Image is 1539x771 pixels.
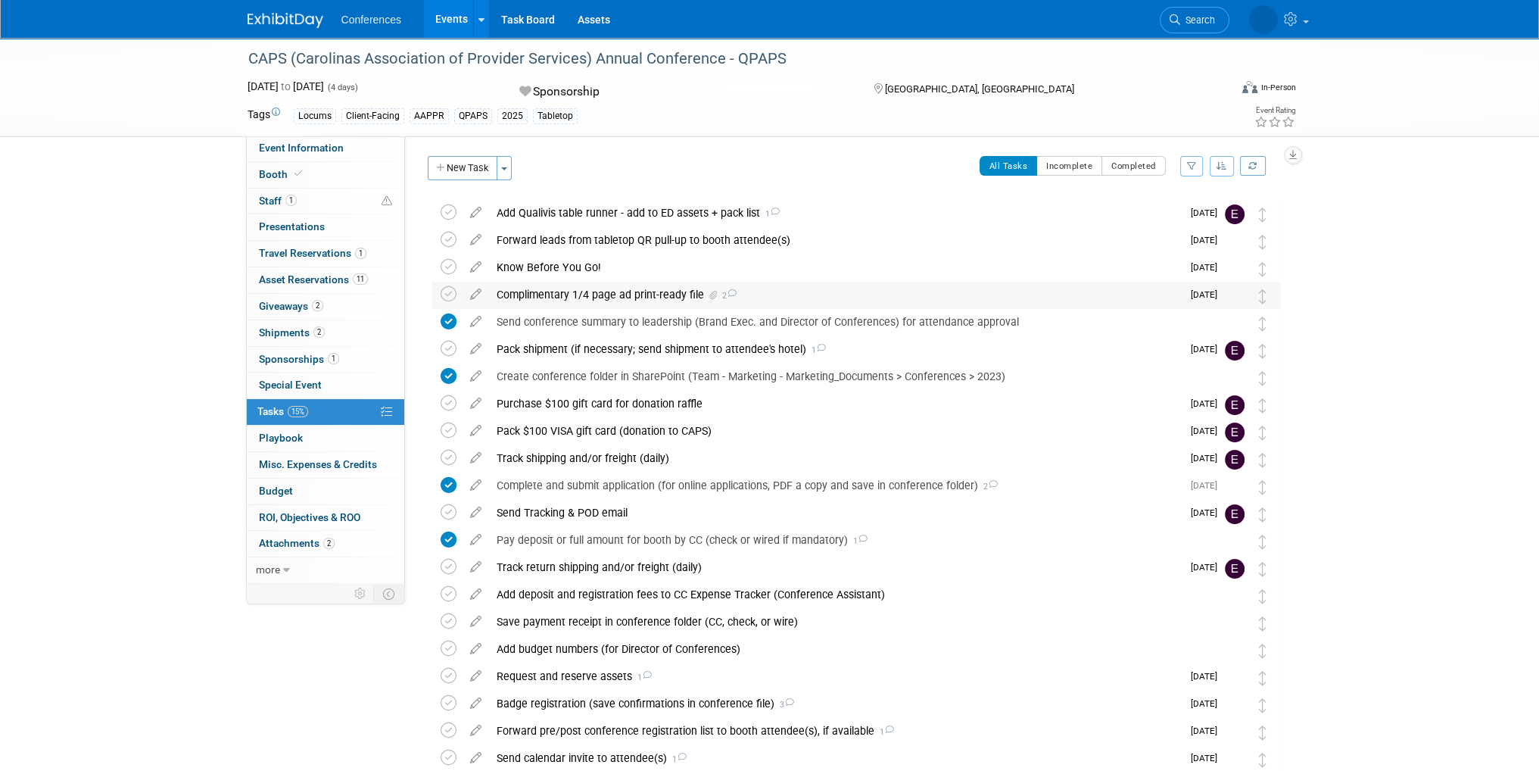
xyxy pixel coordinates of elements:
[248,13,323,28] img: ExhibitDay
[248,80,324,92] span: [DATE] [DATE]
[1191,726,1225,736] span: [DATE]
[1225,668,1245,688] img: Mel Liwanag
[806,345,826,355] span: 1
[1225,723,1245,742] img: Mel Liwanag
[1225,341,1245,361] img: Erin Anderson
[463,697,489,710] a: edit
[1249,5,1278,34] img: Sara Magnuson
[259,247,366,259] span: Travel Reservations
[760,209,780,219] span: 1
[247,557,404,583] a: more
[980,156,1038,176] button: All Tasks
[463,261,489,274] a: edit
[1259,235,1266,249] i: Move task
[489,445,1182,471] div: Track shipping and/or freight (daily)
[1191,344,1225,354] span: [DATE]
[247,505,404,531] a: ROI, Objectives & ROO
[1259,262,1266,276] i: Move task
[1225,559,1245,579] img: Erin Anderson
[1259,589,1266,604] i: Move task
[259,458,377,470] span: Misc. Expenses & Credits
[259,353,339,365] span: Sponsorships
[259,273,368,286] span: Asset Reservations
[489,636,1195,662] div: Add budget numbers (for Director of Conferences)
[1191,208,1225,218] span: [DATE]
[489,309,1195,335] div: Send conference summary to leadership (Brand Exec. and Director of Conferences) for attendance ap...
[347,584,374,604] td: Personalize Event Tab Strip
[1259,344,1266,358] i: Move task
[285,195,297,206] span: 1
[1259,644,1266,658] i: Move task
[1242,81,1257,93] img: Format-Inperson.png
[247,531,404,557] a: Attachments2
[247,426,404,451] a: Playbook
[313,326,325,338] span: 2
[1225,368,1245,388] img: Mel Liwanag
[256,563,280,576] span: more
[489,663,1182,689] div: Request and reserve assets
[1259,507,1266,522] i: Move task
[1191,671,1225,682] span: [DATE]
[247,267,404,293] a: Asset Reservations11
[1191,289,1225,300] span: [DATE]
[885,83,1074,95] span: [GEOGRAPHIC_DATA], [GEOGRAPHIC_DATA]
[1225,259,1245,279] img: Mel Liwanag
[328,353,339,364] span: 1
[489,718,1182,744] div: Forward pre/post conference registration list to booth attendee(s), if available
[1225,450,1245,470] img: Erin Anderson
[257,405,308,417] span: Tasks
[1259,398,1266,413] i: Move task
[353,273,368,285] span: 11
[463,370,489,383] a: edit
[1259,317,1266,331] i: Move task
[1225,423,1245,442] img: Erin Anderson
[1260,82,1295,93] div: In-Person
[1225,477,1245,497] img: Mel Liwanag
[323,538,335,549] span: 2
[463,397,489,410] a: edit
[463,288,489,301] a: edit
[279,80,293,92] span: to
[497,108,528,124] div: 2025
[288,406,308,417] span: 15%
[489,364,1195,389] div: Create conference folder in SharePoint (Team - Marketing - Marketing_Documents > Conferences > 2023)
[247,294,404,320] a: Giveaways2
[259,168,305,180] span: Booth
[326,83,358,92] span: (4 days)
[1259,208,1266,222] i: Move task
[1225,586,1245,606] img: Mel Liwanag
[259,300,323,312] span: Giveaways
[978,482,998,492] span: 2
[1259,453,1266,467] i: Move task
[632,673,652,682] span: 1
[489,554,1182,580] div: Track return shipping and/or freight (daily)
[294,108,336,124] div: Locums
[533,108,578,124] div: Tabletop
[1240,156,1266,176] a: Refresh
[1191,398,1225,409] span: [DATE]
[774,700,794,710] span: 3
[489,254,1182,280] div: Know Before You Go!
[247,320,404,346] a: Shipments2
[1225,232,1245,251] img: Sara Magnuson
[259,326,325,339] span: Shipments
[259,537,335,549] span: Attachments
[489,473,1182,498] div: Complete and submit application (for online applications, PDF a copy and save in conference folder)
[489,691,1182,716] div: Badge registration (save confirmations in conference file)
[489,609,1195,635] div: Save payment receipt in conference folder (CC, check, or wire)
[1225,204,1245,224] img: Erin Anderson
[1259,698,1266,713] i: Move task
[410,108,449,124] div: AAPPR
[489,745,1182,771] div: Send calendar invite to attendee(s)
[489,336,1182,362] div: Pack shipment (if necessary; send shipment to attendee's hotel)
[463,206,489,220] a: edit
[247,241,404,267] a: Travel Reservations1
[463,670,489,683] a: edit
[259,432,303,444] span: Playbook
[463,233,489,247] a: edit
[848,536,868,546] span: 1
[259,220,325,233] span: Presentations
[428,156,497,180] button: New Task
[463,588,489,601] a: edit
[259,511,360,523] span: ROI, Objectives & ROO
